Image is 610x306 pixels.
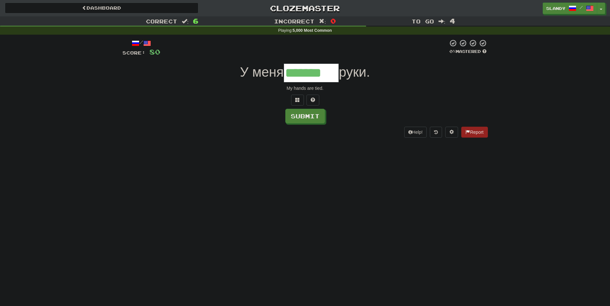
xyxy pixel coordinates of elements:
span: : [439,19,446,24]
span: руки. [339,64,370,80]
button: Round history (alt+y) [430,127,442,138]
span: / [580,5,583,10]
a: Clozemaster [208,3,402,14]
span: : [319,19,326,24]
button: Single letter hint - you only get 1 per sentence and score half the points! alt+h [306,95,319,106]
div: My hands are tied. [122,85,488,91]
span: To go [412,18,434,24]
span: Incorrect [274,18,314,24]
button: Help! [404,127,427,138]
span: Slandy [546,5,565,11]
span: 6 [193,17,198,25]
span: : [182,19,189,24]
a: Slandy / [543,3,597,14]
div: / [122,39,160,47]
span: 0 % [449,49,456,54]
div: Mastered [448,49,488,55]
span: 4 [450,17,455,25]
button: Report [461,127,488,138]
span: 80 [149,48,160,56]
span: У меня [240,64,284,80]
button: Submit [285,109,325,123]
span: 0 [330,17,336,25]
strong: 5,000 Most Common [293,28,332,33]
span: Score: [122,50,146,55]
button: Switch sentence to multiple choice alt+p [291,95,304,106]
span: Correct [146,18,177,24]
a: Dashboard [5,3,198,13]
